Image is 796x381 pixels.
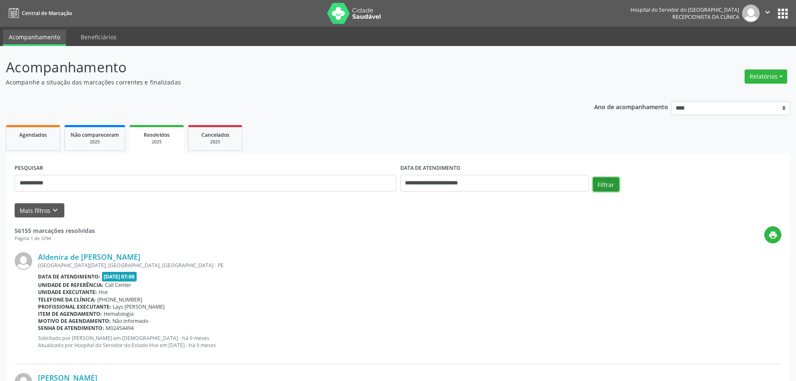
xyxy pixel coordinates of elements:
button: print [764,226,781,243]
button:  [760,5,776,22]
span: Lays [PERSON_NAME] [113,303,165,310]
a: Central de Marcação [6,6,72,20]
span: Resolvidos [144,131,170,138]
p: Ano de acompanhamento [594,101,668,112]
div: 2025 [194,139,236,145]
b: Senha de atendimento: [38,325,104,332]
b: Motivo de agendamento: [38,317,111,325]
span: Call Center [105,281,131,289]
span: [PHONE_NUMBER] [97,296,142,303]
a: Aldenira de [PERSON_NAME] [38,252,140,261]
div: Página 1 de 3744 [15,235,95,242]
button: Filtrar [593,177,619,192]
button: Mais filtroskeyboard_arrow_down [15,203,64,218]
span: Agendados [19,131,47,138]
b: Item de agendamento: [38,310,102,317]
p: Solicitado por [PERSON_NAME] em [DEMOGRAPHIC_DATA] - há 9 meses Atualizado por Hospital do Servid... [38,335,781,349]
button: apps [776,6,790,21]
span: Não informado [112,317,148,325]
b: Unidade executante: [38,289,97,296]
span: Hse [99,289,108,296]
span: Recepcionista da clínica [672,13,739,20]
div: Hospital do Servidor do [GEOGRAPHIC_DATA] [631,6,739,13]
span: Não compareceram [71,131,119,138]
div: 2025 [71,139,119,145]
label: PESQUISAR [15,162,43,175]
i:  [763,8,772,17]
div: [GEOGRAPHIC_DATA][DATE], [GEOGRAPHIC_DATA], [GEOGRAPHIC_DATA] - PE [38,262,781,269]
span: [DATE] 07:00 [102,272,137,281]
span: M02454494 [106,325,134,332]
div: 2025 [135,139,178,145]
i: keyboard_arrow_down [51,206,60,215]
strong: 56155 marcações resolvidas [15,227,95,235]
span: Central de Marcação [22,10,72,17]
label: DATA DE ATENDIMENTO [400,162,460,175]
b: Unidade de referência: [38,281,103,289]
b: Data de atendimento: [38,273,100,280]
button: Relatórios [745,69,787,84]
img: img [15,252,32,270]
b: Telefone da clínica: [38,296,96,303]
p: Acompanhe a situação das marcações correntes e finalizadas [6,78,555,87]
span: Cancelados [201,131,229,138]
i: print [768,230,778,240]
b: Profissional executante: [38,303,111,310]
p: Acompanhamento [6,57,555,78]
a: Beneficiários [75,30,122,44]
a: Acompanhamento [3,30,66,46]
img: img [742,5,760,22]
span: Hematologia [104,310,134,317]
